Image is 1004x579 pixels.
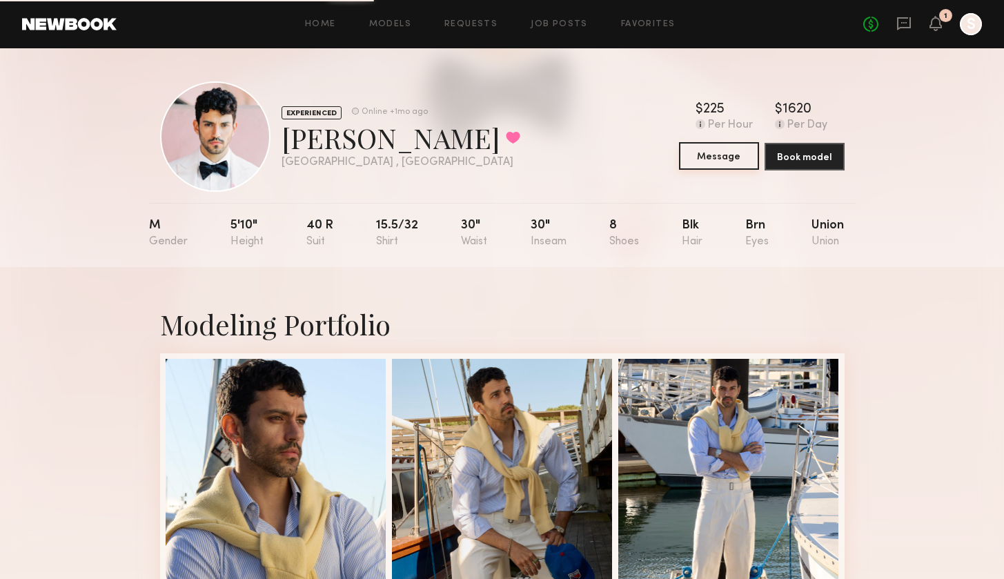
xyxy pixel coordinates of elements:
[679,142,759,170] button: Message
[745,219,769,248] div: Brn
[787,119,827,132] div: Per Day
[708,119,753,132] div: Per Hour
[444,20,498,29] a: Requests
[305,20,336,29] a: Home
[282,119,520,156] div: [PERSON_NAME]
[376,219,418,248] div: 15.5/32
[531,219,567,248] div: 30"
[944,12,947,20] div: 1
[609,219,639,248] div: 8
[149,219,188,248] div: M
[230,219,264,248] div: 5'10"
[306,219,333,248] div: 40 r
[282,157,520,168] div: [GEOGRAPHIC_DATA] , [GEOGRAPHIC_DATA]
[461,219,487,248] div: 30"
[369,20,411,29] a: Models
[703,103,725,117] div: 225
[696,103,703,117] div: $
[362,108,428,117] div: Online +1mo ago
[531,20,588,29] a: Job Posts
[960,13,982,35] a: S
[775,103,782,117] div: $
[682,219,702,248] div: Blk
[782,103,811,117] div: 1620
[811,219,844,248] div: Union
[160,306,845,342] div: Modeling Portfolio
[282,106,342,119] div: EXPERIENCED
[621,20,676,29] a: Favorites
[765,143,845,170] button: Book model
